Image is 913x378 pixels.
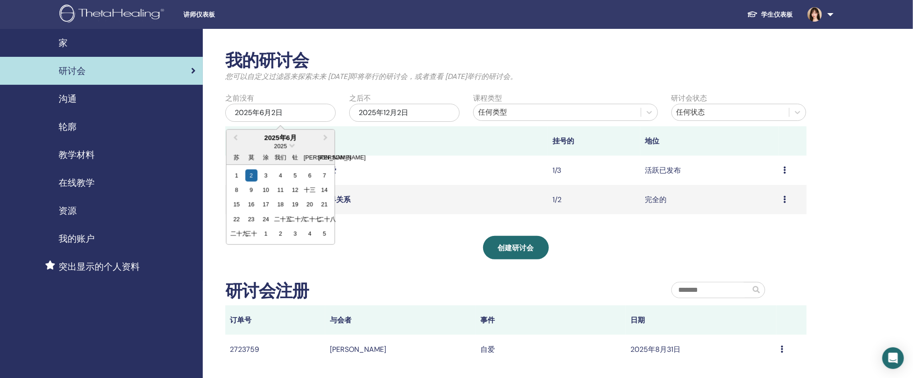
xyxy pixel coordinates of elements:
font: 二十五 [274,216,292,222]
font: 事件 [480,315,495,325]
div: 选择 2025 年 6 月 15 日星期日 [231,198,243,211]
div: 选择 2025 年 6 月 17 日星期二 [260,198,272,211]
div: 选择 2025 年 6 月 30 日星期一 [245,228,257,240]
div: 选择 2025 年 6 月 7 日星期六 [318,169,330,181]
a: 世界关系 [322,195,351,204]
font: 20 [306,201,313,208]
font: 2025年6月2日 [235,108,283,117]
font: 3 [265,172,268,179]
font: 2025 [274,143,287,149]
font: 自爱 [480,345,495,354]
font: 9 [250,186,253,193]
font: 6 [308,172,311,179]
font: 研讨会状态 [671,93,708,103]
font: 2723759 [230,345,259,354]
font: 16 [248,201,254,208]
font: 5 [323,230,326,237]
font: 二十六 [289,216,306,222]
a: 学生仪表板 [740,6,800,23]
div: 选择 2025 年 6 月 12 日星期四 [289,184,301,196]
font: 2 [250,172,253,179]
div: 选择 2025 年 6 月 23 日星期一 [245,213,257,225]
div: 选择 2025 年 6 月 20 日星期五 [304,198,316,211]
font: 资源 [59,205,77,217]
font: 突出显示的个人资料 [59,261,140,272]
font: 研讨会 [59,65,86,77]
div: 选择 2025 年 7 月 4 日星期五 [304,228,316,240]
div: 选择 2025 年 6 月 3 日星期二 [260,169,272,181]
font: 1 [235,172,238,179]
font: 1/3 [552,166,561,175]
font: 2025年6月 [265,134,297,141]
font: 钍 [292,154,298,161]
font: 10 [263,186,269,193]
font: 日期 [630,315,645,325]
font: 在线教学 [59,177,95,189]
a: 创建研讨会 [483,236,549,259]
font: 2025年12月2日 [359,108,408,117]
font: 18 [277,201,283,208]
div: 选择 2025 年 6 月 26 日星期四 [289,213,301,225]
font: 讲师仪表板 [183,11,215,18]
font: 17 [263,201,269,208]
font: 涂 [263,154,269,161]
div: 选择 2025 年 6 月 10 日星期二 [260,184,272,196]
font: 任何状态 [676,107,705,117]
font: 沟通 [59,93,77,105]
div: 选择 2025 年 6 月 6 日星期五 [304,169,316,181]
div: 选择 2025 年 6 月 5 日星期四 [289,169,301,181]
font: 12 [292,186,298,193]
div: 选择 2025 年 7 月 2 日星期三 [274,228,287,240]
div: 选择 2025 年 6 月 22 日星期日 [231,213,243,225]
div: 选择 2025 年 6 月 11 日星期三 [274,184,287,196]
font: 我的账户 [59,233,95,244]
font: 挂号的 [552,136,574,146]
div: 选择 2025 年 6 月 13 日星期五 [304,184,316,196]
div: 选择 2025 年 6 月 1 日星期日 [231,169,243,181]
div: 选择 2025 年 6 月 21 日星期六 [318,198,330,211]
font: 二十八 [318,216,336,222]
font: 活跃已发布 [645,166,681,175]
font: 莫 [248,154,254,161]
font: 4 [308,230,311,237]
font: 轮廓 [59,121,77,133]
font: 3 [293,230,297,237]
font: 二十七 [304,216,321,222]
img: graduation-cap-white.svg [747,10,758,18]
div: 选择 2025 年 6 月 8 日星期日 [231,184,243,196]
font: 4 [279,172,282,179]
font: 11 [277,186,283,193]
font: 二十九 [231,230,248,237]
font: 2025年8月31日 [630,345,680,354]
font: 您可以自定义过滤器来探索未来 [DATE]即将举行的研讨会，或者查看 [DATE]举行的研讨会。 [225,72,517,81]
font: 学生仪表板 [762,10,793,18]
font: 8 [235,186,238,193]
font: 之前没有 [225,93,254,103]
div: 选择 2025 年 6 月 27 日星期五 [304,213,316,225]
div: 选择 2025 年 6 月 25 日星期三 [274,213,287,225]
div: 选择 2025 年 6 月 14 日星期六 [318,184,330,196]
font: 任何类型 [478,107,507,117]
img: default.jpg [808,7,822,22]
font: 15 [233,201,240,208]
font: 苏 [234,154,240,161]
font: 21 [321,201,328,208]
font: 7 [323,172,326,179]
font: 三十 [246,230,257,237]
font: 家 [59,37,68,49]
font: 1/2 [552,195,561,204]
div: 选择 2025 年 6 月 18 日星期三 [274,198,287,211]
font: 24 [263,216,269,222]
font: 23 [248,216,254,222]
div: 选择 2025 年 7 月 5 日星期六 [318,228,330,240]
div: 打开 Intercom Messenger [882,347,904,369]
div: 选择 2025 年 6 月 19 日星期四 [289,198,301,211]
font: 创建研讨会 [498,243,534,253]
font: 我的研讨会 [225,49,309,72]
font: 2 [279,230,282,237]
font: [PERSON_NAME] [318,154,365,161]
div: 选择 2025 年 7 月 1 日星期二 [260,228,272,240]
div: 选择 2025 年 6 月 4 日星期三 [274,169,287,181]
font: 我们 [275,154,287,161]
